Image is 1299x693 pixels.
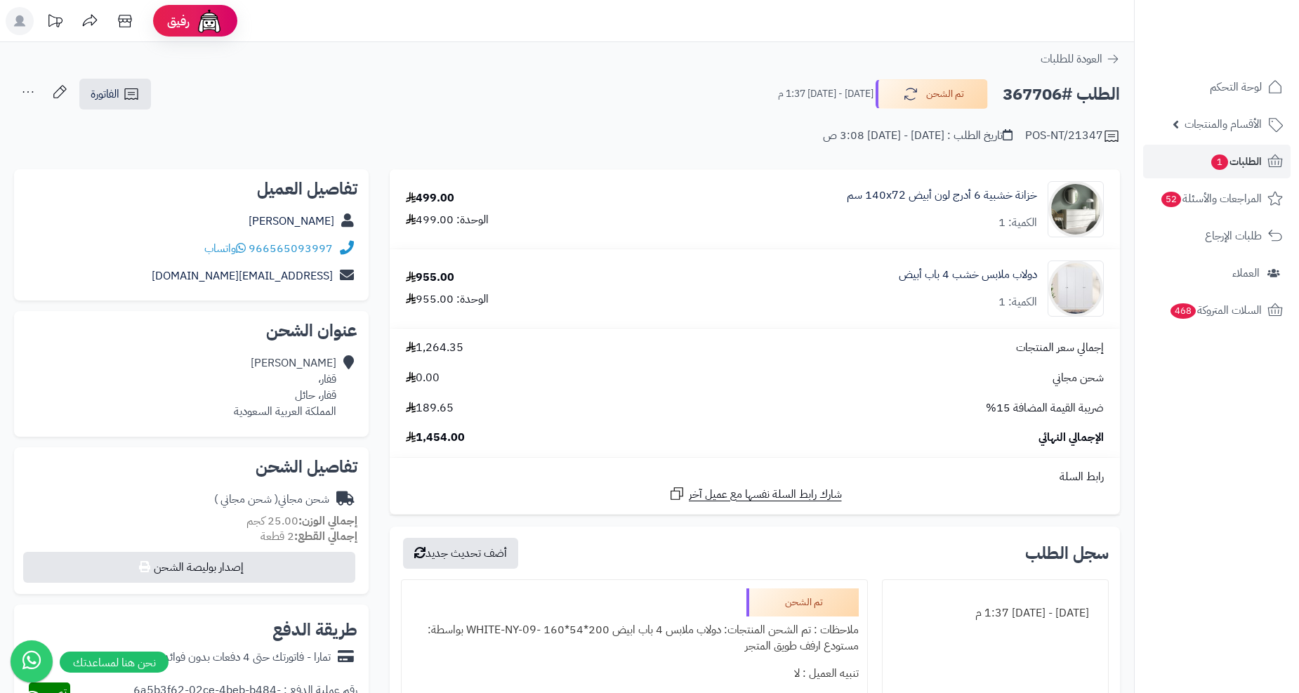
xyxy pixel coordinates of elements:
[1025,545,1109,562] h3: سجل الطلب
[1053,370,1104,386] span: شحن مجاني
[164,649,331,666] div: تمارا - فاتورتك حتى 4 دفعات بدون فوائد
[1232,263,1260,283] span: العملاء
[25,180,357,197] h2: تفاصيل العميل
[406,190,454,206] div: 499.00
[406,370,440,386] span: 0.00
[746,588,859,616] div: تم الشحن
[998,215,1037,231] div: الكمية: 1
[214,491,329,508] div: شحن مجاني
[214,491,278,508] span: ( شحن مجاني )
[25,322,357,339] h2: عنوان الشحن
[1185,114,1262,134] span: الأقسام والمنتجات
[1048,181,1103,237] img: 1746709299-1702541934053-68567865785768-1000x1000-90x90.jpg
[876,79,988,109] button: تم الشحن
[1048,260,1103,317] img: 1751790847-1-90x90.jpg
[91,86,119,103] span: الفاتورة
[1161,192,1182,208] span: 52
[1016,340,1104,356] span: إجمالي سعر المنتجات
[986,400,1104,416] span: ضريبة القيمة المضافة 15%
[261,528,357,545] small: 2 قطعة
[37,7,72,39] a: تحديثات المنصة
[1143,182,1291,216] a: المراجعات والأسئلة52
[406,270,454,286] div: 955.00
[668,485,842,503] a: شارك رابط السلة نفسها مع عميل آخر
[410,616,859,660] div: ملاحظات : تم الشحن المنتجات: دولاب ملابس 4 باب ابيض 200*54*160 -WHITE-NY-09 بواسطة: مستودع ارفف ط...
[1143,219,1291,253] a: طلبات الإرجاع
[167,13,190,29] span: رفيق
[406,212,489,228] div: الوحدة: 499.00
[689,487,842,503] span: شارك رابط السلة نفسها مع عميل آخر
[195,7,223,35] img: ai-face.png
[410,660,859,687] div: تنبيه العميل : لا
[1143,145,1291,178] a: الطلبات1
[891,600,1100,627] div: [DATE] - [DATE] 1:37 م
[1143,256,1291,290] a: العملاء
[1041,51,1120,67] a: العودة للطلبات
[1003,80,1120,109] h2: الطلب #367706
[1160,189,1262,209] span: المراجعات والأسئلة
[204,240,246,257] a: واتساب
[1025,128,1120,145] div: POS-NT/21347
[1170,303,1196,319] span: 468
[395,469,1114,485] div: رابط السلة
[1211,154,1229,171] span: 1
[1038,430,1104,446] span: الإجمالي النهائي
[1143,293,1291,327] a: السلات المتروكة468
[23,552,355,583] button: إصدار بوليصة الشحن
[1205,226,1262,246] span: طلبات الإرجاع
[403,538,518,569] button: أضف تحديث جديد
[25,458,357,475] h2: تفاصيل الشحن
[249,240,333,257] a: 966565093997
[298,513,357,529] strong: إجمالي الوزن:
[847,187,1037,204] a: خزانة خشبية 6 أدرج لون أبيض 140x72 سم
[406,400,454,416] span: 189.65
[246,513,357,529] small: 25.00 كجم
[1210,77,1262,97] span: لوحة التحكم
[778,87,873,101] small: [DATE] - [DATE] 1:37 م
[823,128,1013,144] div: تاريخ الطلب : [DATE] - [DATE] 3:08 ص
[1210,152,1262,171] span: الطلبات
[1169,301,1262,320] span: السلات المتروكة
[1143,70,1291,104] a: لوحة التحكم
[79,79,151,110] a: الفاتورة
[406,430,465,446] span: 1,454.00
[234,355,336,419] div: [PERSON_NAME] قفار، قفار، حائل المملكة العربية السعودية
[1041,51,1102,67] span: العودة للطلبات
[998,294,1037,310] div: الكمية: 1
[272,621,357,638] h2: طريقة الدفع
[899,267,1037,283] a: دولاب ملابس خشب 4 باب أبيض
[406,291,489,308] div: الوحدة: 955.00
[152,268,333,284] a: [EMAIL_ADDRESS][DOMAIN_NAME]
[406,340,463,356] span: 1,264.35
[1204,31,1286,60] img: logo-2.png
[294,528,357,545] strong: إجمالي القطع:
[249,213,334,230] a: [PERSON_NAME]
